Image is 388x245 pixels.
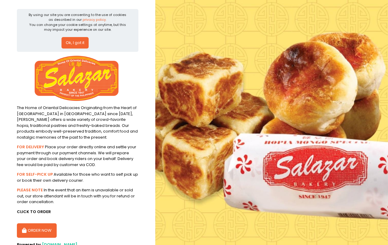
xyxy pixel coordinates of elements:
div: Available for those who want to self pick up or book their own delivery courier. [17,171,138,183]
div: By using our site you are consenting to the use of cookies as described in our You can change you... [27,12,128,32]
button: Ok, I got it [62,37,89,49]
img: Salazar Bakery [35,56,118,101]
div: In the event that an item is unavailable or sold out, our store attendant will be in touch with y... [17,187,138,205]
div: Place your order directly online and settle your payment through our payment channels. We will pr... [17,144,138,168]
button: ORDER NOW [17,223,57,238]
b: PLEASE NOTE [17,187,43,193]
b: FOR SELF-PICK UP [17,171,53,177]
div: The Home of Oriental Delicacies Originating from the Heart of [GEOGRAPHIC_DATA] in [GEOGRAPHIC_DA... [17,105,138,140]
a: privacy policy. [83,17,106,22]
div: CLICK TO ORDER [17,209,138,215]
b: FOR DELIVERY [17,144,44,150]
